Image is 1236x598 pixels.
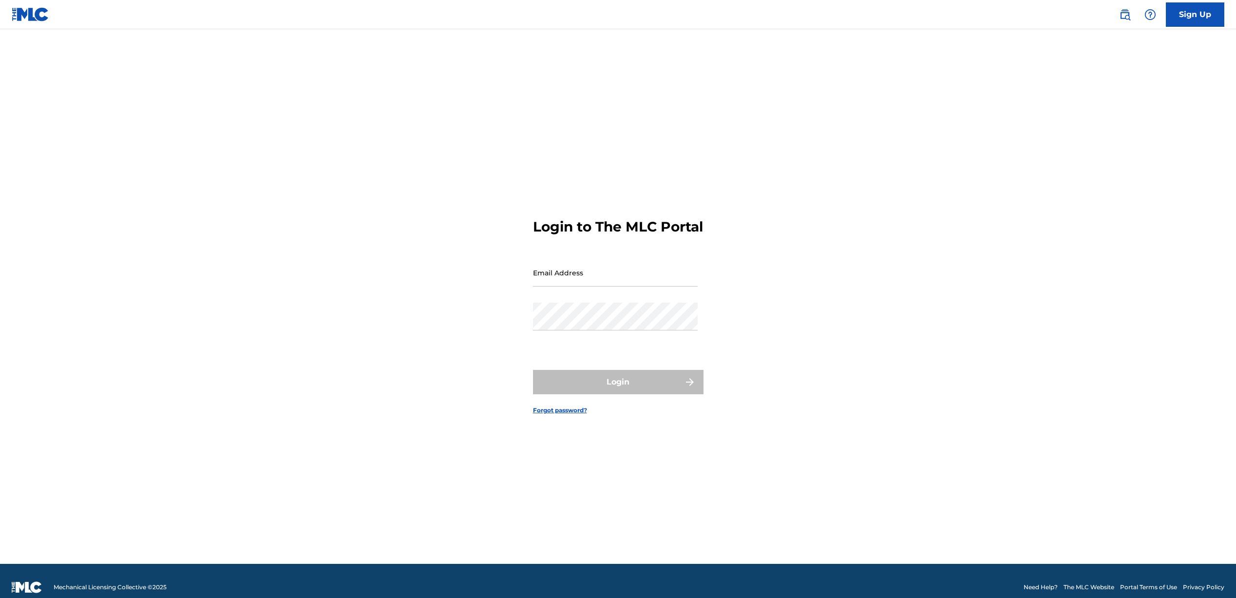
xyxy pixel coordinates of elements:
a: The MLC Website [1064,583,1114,592]
img: MLC Logo [12,7,49,21]
div: Help [1141,5,1160,24]
a: Sign Up [1166,2,1224,27]
img: help [1144,9,1156,20]
img: logo [12,581,42,593]
span: Mechanical Licensing Collective © 2025 [54,583,167,592]
img: search [1119,9,1131,20]
a: Portal Terms of Use [1120,583,1177,592]
h3: Login to The MLC Portal [533,218,703,235]
a: Privacy Policy [1183,583,1224,592]
a: Need Help? [1024,583,1058,592]
a: Forgot password? [533,406,587,415]
a: Public Search [1115,5,1135,24]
